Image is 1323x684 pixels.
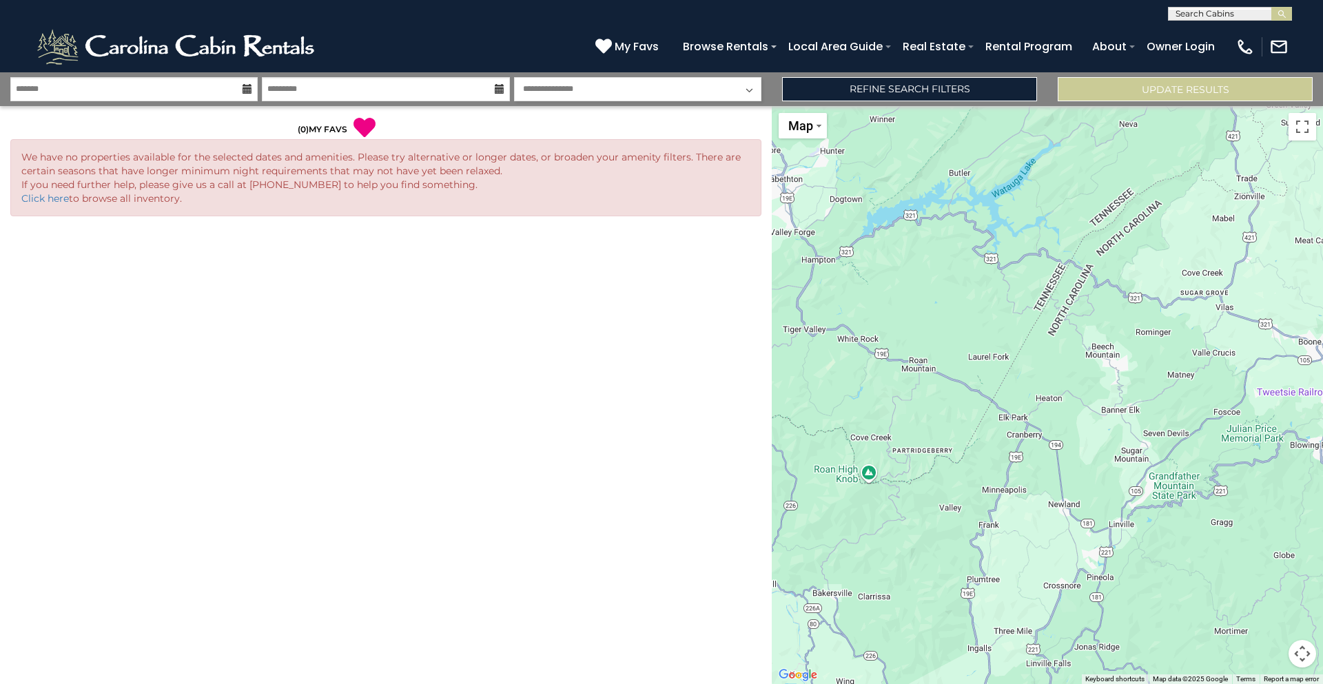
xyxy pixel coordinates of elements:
button: Map camera controls [1289,640,1316,667]
img: mail-regular-white.png [1269,37,1289,56]
a: Browse Rentals [676,34,775,59]
a: My Favs [595,38,662,56]
a: Open this area in Google Maps (opens a new window) [775,666,821,684]
span: My Favs [615,38,659,55]
img: phone-regular-white.png [1235,37,1255,56]
a: Refine Search Filters [782,77,1037,101]
a: Owner Login [1140,34,1222,59]
a: About [1085,34,1134,59]
a: Real Estate [896,34,972,59]
p: We have no properties available for the selected dates and amenities. Please try alternative or l... [21,150,750,205]
a: (0)MY FAVS [298,124,347,134]
a: Rental Program [978,34,1079,59]
img: Google [775,666,821,684]
button: Keyboard shortcuts [1085,674,1145,684]
a: Click here [21,192,69,205]
span: 0 [300,124,306,134]
button: Change map style [779,113,827,138]
button: Toggle fullscreen view [1289,113,1316,141]
span: Map [788,118,813,133]
span: ( ) [298,124,309,134]
a: Report a map error [1264,675,1319,683]
button: Update Results [1058,77,1313,101]
a: Terms [1236,675,1255,683]
a: Local Area Guide [781,34,890,59]
span: Map data ©2025 Google [1153,675,1228,683]
img: White-1-2.png [34,26,320,68]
